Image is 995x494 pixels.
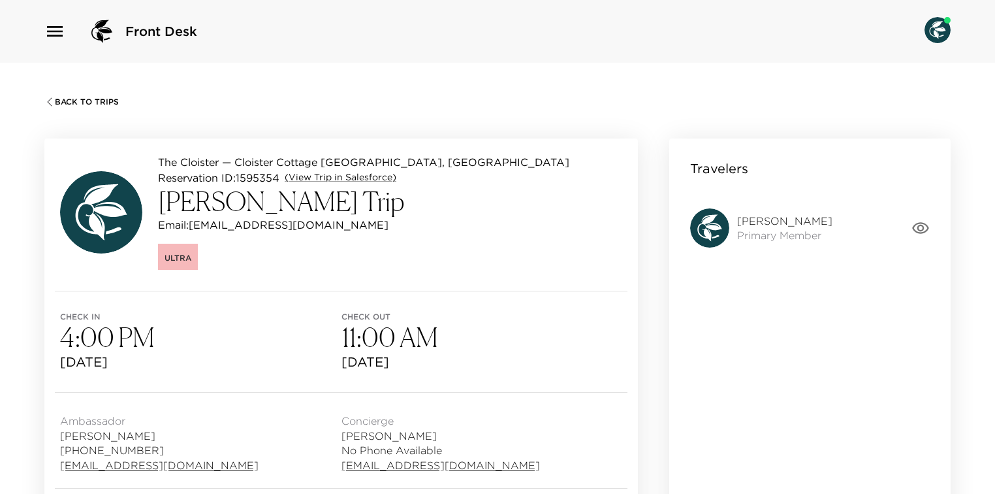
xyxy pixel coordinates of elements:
[60,443,259,457] span: [PHONE_NUMBER]
[60,171,142,254] img: avatar.4afec266560d411620d96f9f038fe73f.svg
[737,214,832,228] span: [PERSON_NAME]
[86,16,118,47] img: logo
[60,321,341,353] h3: 4:00 PM
[158,154,569,170] p: The Cloister — Cloister Cottage [GEOGRAPHIC_DATA], [GEOGRAPHIC_DATA]
[125,22,197,41] span: Front Desk
[55,97,119,107] span: Back To Trips
[285,171,396,184] a: (View Trip in Salesforce)
[341,443,540,457] span: No Phone Available
[341,414,540,428] span: Concierge
[60,458,259,472] a: [EMAIL_ADDRESS][DOMAIN_NAME]
[60,414,259,428] span: Ambassador
[341,321,623,353] h3: 11:00 AM
[60,353,341,371] span: [DATE]
[690,208,729,248] img: avatar.4afec266560d411620d96f9f038fe73f.svg
[341,458,540,472] a: [EMAIL_ADDRESS][DOMAIN_NAME]
[341,312,623,321] span: Check out
[60,429,259,443] span: [PERSON_NAME]
[44,97,119,107] button: Back To Trips
[158,170,279,186] p: Reservation ID: 1595354
[158,186,569,217] h3: [PERSON_NAME] Trip
[60,312,341,321] span: Check in
[158,217,388,233] p: Email: [EMAIL_ADDRESS][DOMAIN_NAME]
[690,159,748,178] p: Travelers
[165,253,191,263] span: Ultra
[737,228,832,242] span: Primary Member
[924,17,951,43] img: User
[341,353,623,371] span: [DATE]
[341,429,540,443] span: [PERSON_NAME]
